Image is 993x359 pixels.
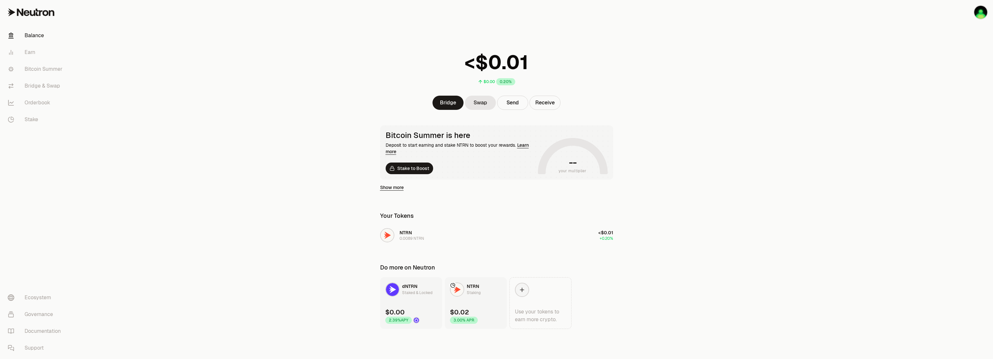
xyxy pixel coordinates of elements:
a: Orderbook [3,94,70,111]
div: 2.39% APY [385,317,412,324]
div: Use your tokens to earn more crypto. [515,308,566,323]
a: Use your tokens to earn more crypto. [509,277,571,329]
a: Support [3,340,70,356]
a: Documentation [3,323,70,340]
div: $0.02 [450,308,469,317]
a: Show more [380,184,404,191]
button: Send [497,96,528,110]
a: Bridge & Swap [3,78,70,94]
a: Bitcoin Summer [3,61,70,78]
a: Ecosystem [3,289,70,306]
div: Do more on Neutron [380,263,435,272]
div: 0.20% [496,78,515,85]
img: Kalli Kaplr Wallet [974,6,987,19]
button: NTRN LogoNTRN0.0089 NTRN<$0.01+0.20% [376,226,617,245]
div: 0.0089 NTRN [400,236,424,241]
span: +0.20% [600,236,613,241]
img: NTRN Logo [451,283,464,296]
div: Staked & Locked [402,290,432,296]
span: <$0.01 [598,230,613,236]
span: NTRN [400,230,412,236]
span: dNTRN [402,283,417,289]
img: dNTRN Logo [386,283,399,296]
div: $0.00 [484,79,495,84]
a: Earn [3,44,70,61]
div: Staking [467,290,481,296]
div: $0.00 [385,308,405,317]
a: Swap [465,96,496,110]
a: Balance [3,27,70,44]
a: dNTRN LogodNTRNStaked & Locked$0.002.39%APYDrop [380,277,442,329]
img: NTRN Logo [381,229,394,242]
img: Drop [414,318,419,323]
span: NTRN [467,283,479,289]
div: 3.00% APR [450,317,478,324]
a: Governance [3,306,70,323]
div: Bitcoin Summer is here [386,131,535,140]
div: Deposit to start earning and stake NTRN to boost your rewards. [386,142,535,155]
a: NTRN LogoNTRNStaking$0.023.00% APR [445,277,507,329]
h1: -- [569,157,576,168]
button: Receive [529,96,561,110]
a: Stake to Boost [386,163,433,174]
div: Your Tokens [380,211,414,220]
a: Bridge [432,96,464,110]
a: Stake [3,111,70,128]
span: your multiplier [559,168,587,174]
